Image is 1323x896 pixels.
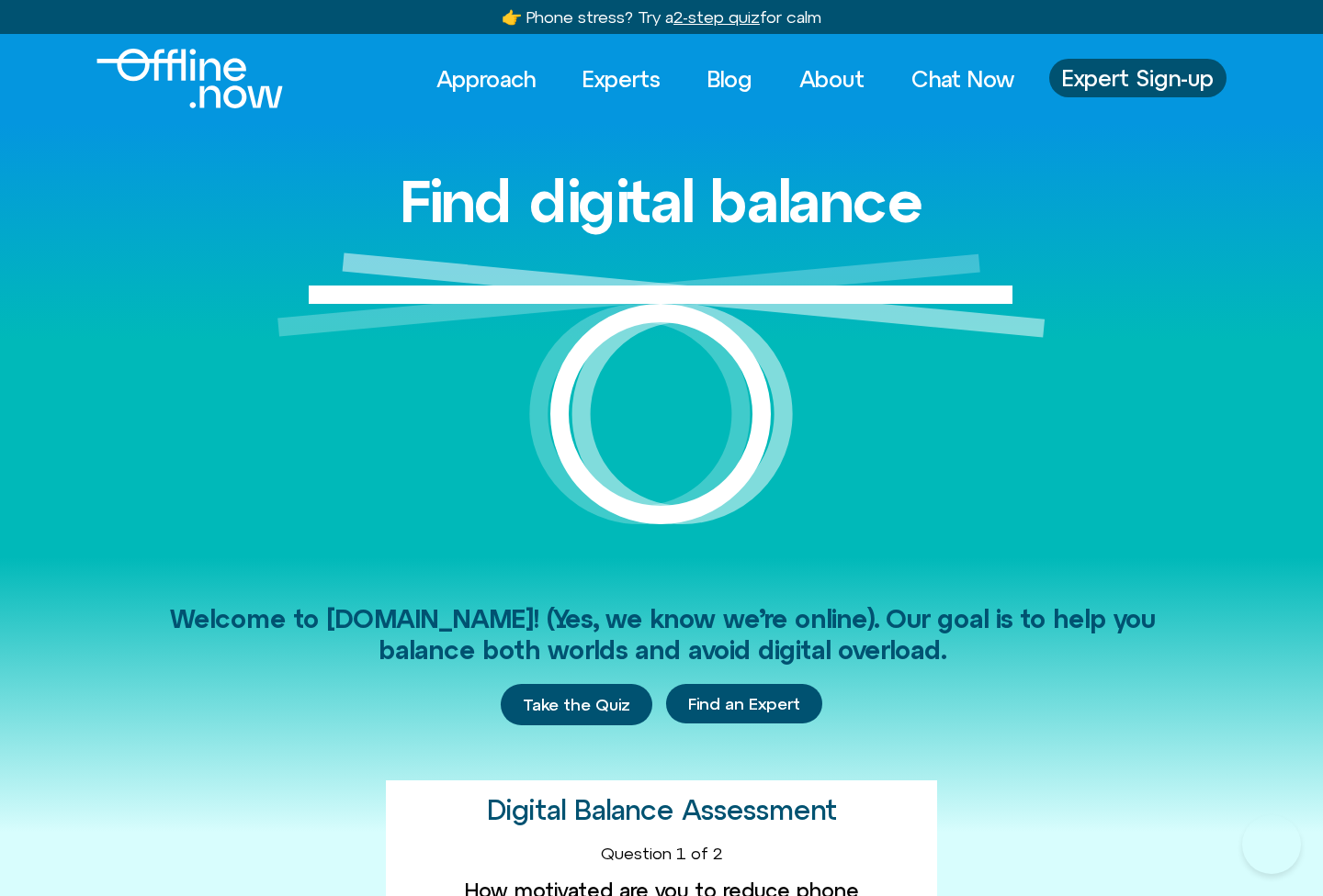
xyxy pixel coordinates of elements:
h2: Digital Balance Assessment [487,795,837,825]
iframe: Botpress [1242,815,1301,874]
div: Logo [96,49,252,108]
span: Welcome to [DOMAIN_NAME]! (Yes, we know we’re online). Our goal is to help you balance both world... [169,604,1155,665]
u: 2-step quiz [673,7,760,27]
a: Blog [691,59,769,99]
a: Chat Now [895,59,1031,99]
span: Take the Quiz [523,695,630,715]
img: offline.now [96,49,283,108]
a: Find an Expert [666,684,822,724]
div: Question 1 of 2 [401,844,922,864]
a: About [783,59,881,99]
span: Expert Sign-up [1062,66,1214,90]
span: Find an Expert [688,695,800,713]
nav: Menu [420,59,1031,99]
a: Take the Quiz [501,684,652,726]
h1: Find digital balance [400,169,923,233]
a: Experts [566,59,677,99]
a: Approach [420,59,552,99]
a: 👉 Phone stress? Try a2-step quizfor calm [502,7,821,27]
a: Expert Sign-up [1049,59,1227,97]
